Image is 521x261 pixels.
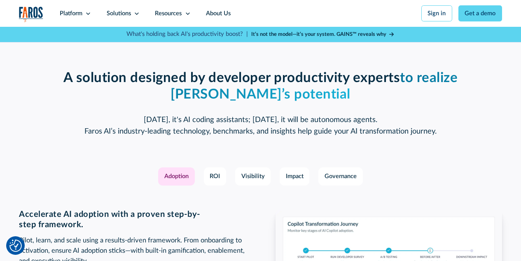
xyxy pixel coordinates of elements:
[251,31,395,38] a: It’s not the model—it’s your system. GAINS™ reveals why
[19,7,43,22] a: home
[155,9,182,18] div: Resources
[9,240,22,252] button: Cookie Settings
[458,5,502,21] a: Get a demo
[286,172,304,181] div: Impact
[325,172,357,181] div: Governance
[55,114,466,125] p: [DATE], it's AI coding assistants; [DATE], it will be autonomous agents.
[9,240,22,252] img: Revisit consent button
[55,126,466,137] p: Faros AI’s industry-leading technology, benchmarks, and insights help guide your AI transformatio...
[107,9,131,18] div: Solutions
[19,209,245,229] h3: Accelerate AI adoption with a proven step-by-step framework.
[421,5,452,21] a: Sign in
[210,172,220,181] div: ROI
[241,172,265,181] div: Visibility
[60,9,82,18] div: Platform
[19,7,43,22] img: Logo of the analytics and reporting company Faros.
[63,71,458,101] strong: A solution designed by developer productivity experts
[251,32,386,37] strong: It’s not the model—it’s your system. GAINS™ reveals why
[126,30,248,39] p: What's holding back AI's productivity boost? |
[164,172,189,181] div: Adoption
[171,71,458,101] em: to realize [PERSON_NAME]’s potential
